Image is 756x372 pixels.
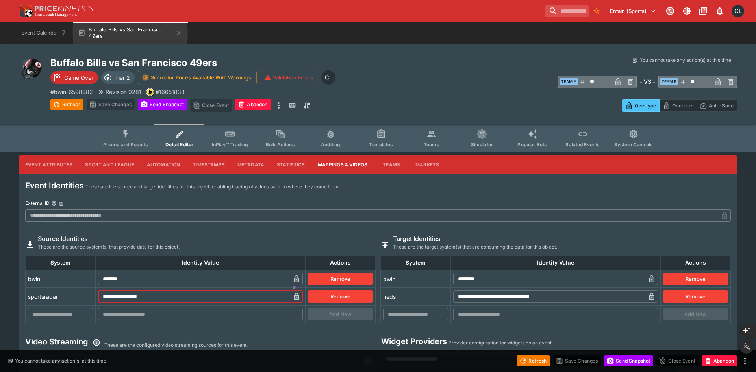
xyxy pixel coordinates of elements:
[3,4,17,18] button: open drawer
[50,57,394,69] h2: Copy To Clipboard
[19,155,79,174] button: Event Attributes
[560,78,578,85] span: Team A
[424,142,439,147] span: Teams
[156,88,185,96] p: Copy To Clipboard
[26,288,96,306] td: sportsradar
[50,88,93,96] p: Copy To Clipboard
[374,155,409,174] button: Teams
[640,57,732,64] p: You cannot take any action(s) at this time.
[115,74,130,82] p: Tier 2
[393,243,557,251] span: These are the target system(s) that are consuming the data for this object.
[141,155,187,174] button: Automation
[517,355,550,366] button: Refresh
[25,180,84,191] h4: Event Identities
[165,142,193,147] span: Detail Editor
[381,256,451,270] th: System
[73,22,187,44] button: Buffalo Bills vs San Francisco 49ers
[393,235,557,243] h6: Target Identities
[64,74,93,82] p: Game Over
[659,99,696,112] button: Override
[35,13,77,17] img: Sportsbook Management
[663,290,728,303] button: Remove
[38,243,180,251] span: These are the source system(s) that provide data for this object.
[231,155,271,174] button: Metadata
[274,99,283,112] button: more
[260,71,319,84] button: Validation Errors
[186,155,231,174] button: Timestamps
[448,339,552,347] p: Provider configuration for widgets on an event
[38,235,180,243] h6: Source Identities
[235,100,271,108] span: Mark an event as closed and abandoned.
[729,2,747,20] button: Chad Liu
[50,99,83,110] button: Refresh
[95,256,305,270] th: Identity Value
[138,71,257,84] button: Simulator Prices Available With Warnings
[212,142,248,147] span: InPlay™ Trading
[660,78,678,85] span: Team B
[409,155,445,174] button: Markets
[138,99,187,110] button: Send Snapshot
[235,99,271,110] button: Abandon
[146,88,154,96] div: bwin
[26,270,96,288] td: bwin
[369,142,393,147] span: Templates
[661,256,731,270] th: Actions
[622,99,660,112] button: Overtype
[381,270,451,288] td: bwin
[381,336,447,346] h4: Widget Providers
[25,200,50,206] p: External ID
[266,142,295,147] span: Bulk Actions
[104,341,248,349] p: These are the configured video streaming sources for this event.
[106,88,141,96] p: Revision 9281
[19,57,44,82] img: american_football.png
[635,101,656,110] p: Overtype
[25,336,103,349] h4: Video Streaming
[58,201,64,206] button: Copy To Clipboard
[517,142,547,147] span: Popular Bets
[740,356,750,366] button: more
[696,4,710,18] button: Documentation
[321,142,340,147] span: Auditing
[471,142,493,147] span: Simulator
[732,5,744,17] div: Chad Liu
[605,5,661,17] button: Select Tenant
[709,101,734,110] p: Auto-Save
[311,155,374,174] button: Mappings & Videos
[51,201,57,206] button: External IDCopy To Clipboard
[680,4,694,18] button: Toggle light/dark mode
[146,88,154,96] img: bwin.png
[79,155,140,174] button: Sport and League
[450,256,660,270] th: Identity Value
[306,256,376,270] th: Actions
[702,355,737,366] button: Abandon
[103,142,148,147] span: Pricing and Results
[590,5,603,17] button: No Bookmarks
[604,355,653,366] button: Send Snapshot
[663,273,728,285] button: Remove
[663,4,677,18] button: Connected to PK
[308,273,373,285] button: Remove
[97,124,659,152] div: Event type filters
[565,142,600,147] span: Related Events
[622,99,737,112] div: Start From
[672,101,692,110] p: Override
[17,3,33,19] img: PriceKinetics Logo
[545,5,589,17] input: search
[614,142,653,147] span: System Controls
[321,70,335,85] div: Chad Liu
[640,77,655,86] h6: - VS -
[35,6,93,11] img: PriceKinetics
[271,155,311,174] button: Statistics
[26,256,96,270] th: System
[702,356,737,364] span: Mark an event as closed and abandoned.
[308,290,373,303] button: Remove
[713,4,727,18] button: Notifications
[15,357,107,365] p: You cannot take any action(s) at this time.
[17,22,72,44] button: Event Calendar
[696,99,737,112] button: Auto-Save
[381,288,451,306] td: neds
[85,183,340,191] p: These are the source and target identities for this object, enabling tracing of values back to wh...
